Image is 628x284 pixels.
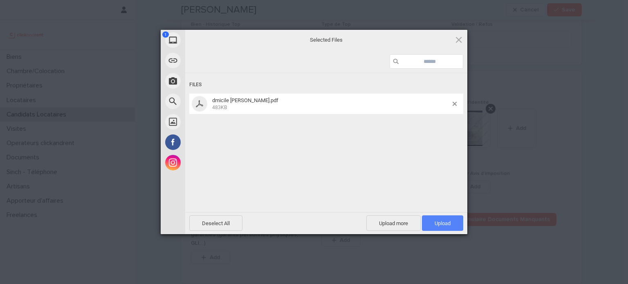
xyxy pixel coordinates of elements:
[161,30,259,50] div: My Device
[435,220,451,226] span: Upload
[161,152,259,173] div: Instagram
[454,35,463,44] span: Click here or hit ESC to close picker
[161,91,259,112] div: Web Search
[366,215,421,231] span: Upload more
[161,112,259,132] div: Unsplash
[162,31,169,38] span: 1
[210,97,453,111] span: dmicile mendy.pdf
[244,36,408,43] span: Selected Files
[161,132,259,152] div: Facebook
[161,50,259,71] div: Link (URL)
[422,215,463,231] span: Upload
[161,71,259,91] div: Take Photo
[189,215,242,231] span: Deselect All
[189,77,463,92] div: Files
[212,97,278,103] span: dmicile [PERSON_NAME].pdf
[212,105,227,110] span: 483KB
